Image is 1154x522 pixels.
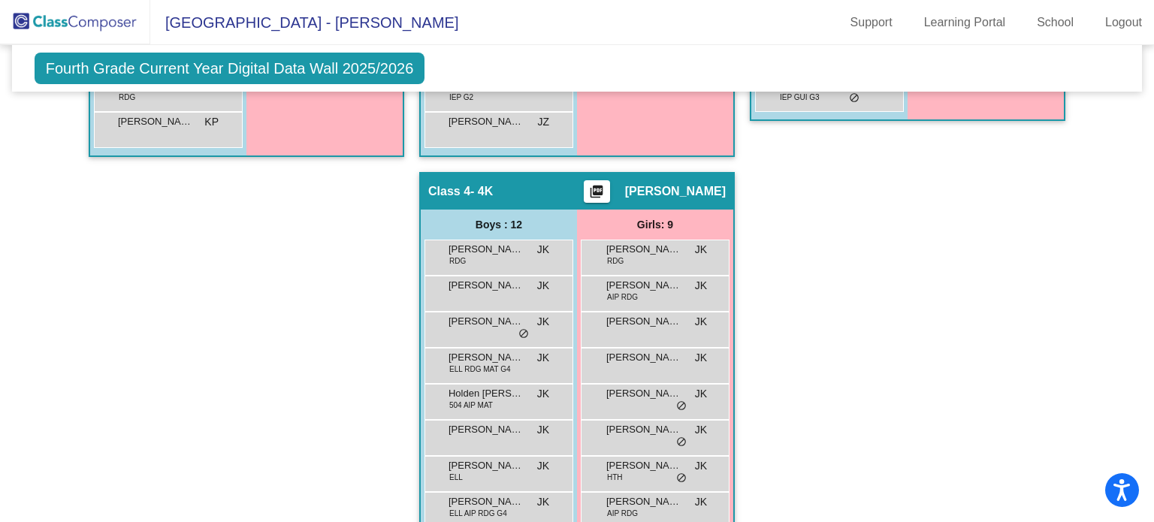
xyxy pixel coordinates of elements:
[449,314,524,329] span: [PERSON_NAME]
[537,278,549,294] span: JK
[449,255,466,267] span: RDG
[449,508,507,519] span: ELL AIP RDG G4
[607,472,623,483] span: HTH
[428,184,470,199] span: Class 4
[695,314,707,330] span: JK
[838,11,905,35] a: Support
[1093,11,1154,35] a: Logout
[449,472,463,483] span: ELL
[607,255,624,267] span: RDG
[588,184,606,205] mat-icon: picture_as_pdf
[1025,11,1086,35] a: School
[584,180,610,203] button: Print Students Details
[577,210,733,240] div: Girls: 9
[449,494,524,509] span: [PERSON_NAME]
[449,242,524,257] span: [PERSON_NAME]
[695,278,707,294] span: JK
[606,350,681,365] span: [PERSON_NAME]
[449,114,524,129] span: [PERSON_NAME] Maker
[676,472,687,484] span: do_not_disturb_alt
[118,114,193,129] span: [PERSON_NAME]
[780,92,820,103] span: IEP GUI G3
[421,210,577,240] div: Boys : 12
[537,494,549,510] span: JK
[537,386,549,402] span: JK
[695,242,707,258] span: JK
[606,386,681,401] span: [PERSON_NAME]
[695,458,707,474] span: JK
[695,422,707,438] span: JK
[537,242,549,258] span: JK
[606,242,681,257] span: [PERSON_NAME]
[35,53,425,84] span: Fourth Grade Current Year Digital Data Wall 2025/2026
[150,11,458,35] span: [GEOGRAPHIC_DATA] - [PERSON_NAME]
[606,458,681,473] span: [PERSON_NAME]
[625,184,726,199] span: [PERSON_NAME]
[119,92,135,103] span: RDG
[606,278,681,293] span: [PERSON_NAME]
[695,494,707,510] span: JK
[204,114,219,130] span: KP
[849,92,859,104] span: do_not_disturb_alt
[695,350,707,366] span: JK
[537,114,549,130] span: JZ
[449,386,524,401] span: Holden [PERSON_NAME]
[449,350,524,365] span: [PERSON_NAME]
[449,92,473,103] span: IEP G2
[449,458,524,473] span: [PERSON_NAME]
[606,422,681,437] span: [PERSON_NAME]
[606,494,681,509] span: [PERSON_NAME]
[449,364,511,375] span: ELL RDG MAT G4
[537,314,549,330] span: JK
[537,350,549,366] span: JK
[518,328,529,340] span: do_not_disturb_alt
[676,436,687,448] span: do_not_disturb_alt
[676,400,687,412] span: do_not_disturb_alt
[470,184,493,199] span: - 4K
[449,278,524,293] span: [PERSON_NAME]
[537,458,549,474] span: JK
[912,11,1018,35] a: Learning Portal
[607,508,638,519] span: AIP RDG
[606,314,681,329] span: [PERSON_NAME]
[537,422,549,438] span: JK
[607,291,638,303] span: AIP RDG
[695,386,707,402] span: JK
[449,422,524,437] span: [PERSON_NAME] [PERSON_NAME]
[449,400,493,411] span: 504 AIP MAT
